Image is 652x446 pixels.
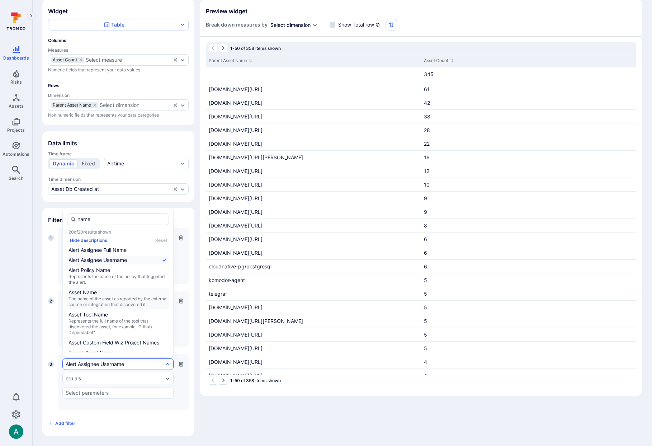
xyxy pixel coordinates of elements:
span: Automations [3,151,29,157]
span: Time dimension [48,177,189,182]
div: Cell for Asset Count [421,83,636,96]
div: Parent Asset Name [68,349,167,368]
span: 10 [424,182,430,188]
span: Parent Asset Name [68,349,167,356]
div: Cell for Parent Asset Name [206,328,421,341]
div: Cell for Parent Asset Name [206,151,421,164]
button: Hide descriptions [68,238,109,243]
span: Alert Assignee Username [68,257,160,264]
div: Cell for Asset Count [421,96,636,109]
div: Cell for Parent Asset Name [206,233,421,246]
div: Cell for Asset Count [421,178,636,191]
div: Cell for Parent Asset Name [206,260,421,273]
span: [DOMAIN_NAME][URL] [209,236,263,242]
div: Alert Policy Name [68,267,167,285]
span: Time frame [48,151,189,156]
button: Reset [155,238,167,243]
button: Expand dropdown [180,186,185,192]
span: [DOMAIN_NAME][URL] [209,359,263,365]
div: Cell for Asset Count [421,123,636,137]
span: Asset Name [68,289,167,296]
span: Show Total row [338,21,374,28]
div: Arjan Dehar [9,424,23,439]
p: 20 of 20 results shown [68,229,111,235]
div: Cell for Asset Count [421,67,636,81]
span: Represents the full name of the tool that discovered the asset, for example "Github Dependabot". [68,318,167,335]
div: Cell for Parent Asset Name [206,369,421,382]
span: Non numeric fields that represents your data categories [48,112,189,118]
span: 61 [424,86,430,92]
div: Cell for Parent Asset Name [206,287,421,300]
div: Cell for Asset Count [421,314,636,328]
span: [DOMAIN_NAME][URL] [209,250,263,256]
span: Dimension [48,93,189,98]
span: Represents the name of the policy that triggered the alert. [68,274,167,285]
button: Alert Assignee Username [66,361,163,367]
span: [DOMAIN_NAME][URL] [209,195,263,201]
i: Expand navigation menu [29,13,34,19]
button: Expand dropdown [165,376,170,381]
span: [DOMAIN_NAME][URL] [209,182,263,188]
div: Cell for Parent Asset Name [206,67,421,81]
span: Assets [9,103,24,109]
img: ACg8ocLSa5mPYBaXNx3eFu_EmspyJX0laNWN7cXOFirfQ7srZveEpg=s96-c [9,424,23,439]
span: 6 [424,236,427,242]
span: [DOMAIN_NAME][URL][PERSON_NAME] [209,154,303,160]
div: Cell for Asset Count [421,205,636,219]
div: Table [104,21,124,28]
div: time-dimension-test [48,183,189,195]
span: 345 [424,71,434,77]
div: Cell for Asset Count [421,342,636,355]
span: Risks [10,79,22,85]
span: Search [9,175,23,181]
button: Go to the next page [219,44,227,52]
span: 5 [424,291,427,297]
button: Select measure [86,57,171,63]
button: Expand dropdown [312,22,318,28]
span: 38 [424,113,430,119]
span: 5 [424,304,427,310]
button: Expand dropdown [165,361,170,367]
div: dimensions [48,99,189,111]
button: Asset Db Created at [51,186,171,192]
span: Break down measures by [206,21,268,29]
span: Parent Asset Name [53,103,91,107]
span: cloudnative-pg/postgresql [209,263,271,269]
span: Numeric fields that represent your data values [48,67,189,73]
div: Cell for Asset Count [421,233,636,246]
div: Asset Count [51,57,84,63]
span: [DOMAIN_NAME][URL] [209,304,263,310]
div: Cell for Asset Count [421,260,636,273]
span: [DOMAIN_NAME][URL] [209,222,263,229]
button: Add filter [48,417,75,429]
span: 12 [424,168,429,174]
span: 1-50 of 358 items shown [230,46,281,51]
div: Cell for Parent Asset Name [206,219,421,232]
div: Cell for Parent Asset Name [206,83,421,96]
button: Fixed [79,159,98,168]
button: All time [104,158,189,169]
div: Select measure [86,57,122,63]
span: Alert Assignee Full Name [68,247,167,254]
span: 5 [424,345,427,351]
span: Data limits [48,140,189,147]
span: [DOMAIN_NAME][URL][PERSON_NAME] [209,318,303,324]
div: Cell for Asset Count [421,110,636,123]
span: Widget [48,8,189,15]
div: Cell for Parent Asset Name [206,137,421,150]
span: [DOMAIN_NAME][URL] [209,209,263,215]
span: Rows [48,83,189,88]
button: Clear selection [173,57,178,63]
button: Select dimension [100,102,171,108]
div: Cell for Asset Count [421,219,636,232]
div: Cell for Parent Asset Name [206,96,421,109]
span: 16 [424,154,430,160]
span: 42 [424,100,430,106]
span: 22 [424,141,430,147]
span: Asset Custom Field Wiz Project Names [68,339,167,346]
button: Expand dropdown [180,57,185,63]
div: Cell for Parent Asset Name [206,342,421,355]
div: Asset Db Created at [51,186,99,192]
